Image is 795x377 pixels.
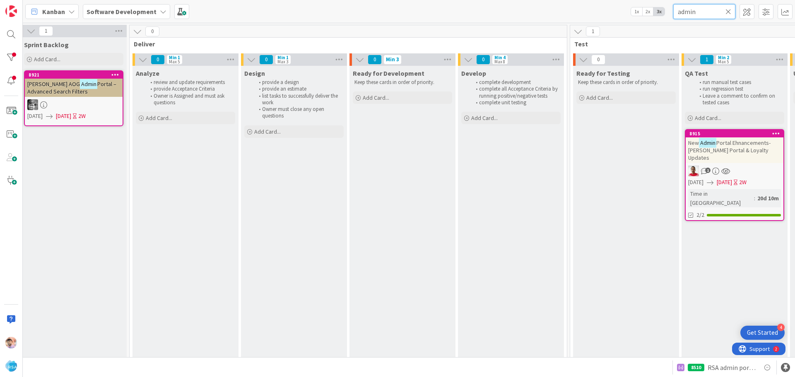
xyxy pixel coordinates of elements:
span: [DATE] [56,112,71,120]
div: 8921[PERSON_NAME] AOGAdminPortal – Advanced Search Filters [25,71,123,97]
span: 1 [700,55,714,65]
div: Max 5 [718,60,729,64]
span: QA Test [685,69,708,77]
div: 8915 [686,130,783,137]
span: Kanban [42,7,65,17]
div: Min 4 [494,55,506,60]
span: Portal Ehnancements- [PERSON_NAME] Portal & Loyalty Updates [688,139,771,161]
span: [PERSON_NAME] AOG [27,80,80,88]
li: provide Acceptance Criteria [146,86,234,92]
li: complete unit testing [471,99,559,106]
a: 8921[PERSON_NAME] AOGAdminPortal – Advanced Search FiltersKS[DATE][DATE]2W [24,70,123,126]
div: 4 [777,324,785,331]
span: 1x [631,7,642,16]
li: provide an estimate [254,86,342,92]
span: 0 [259,55,273,65]
span: 0 [476,55,490,65]
li: provide a design [254,79,342,86]
span: 1 [39,26,53,36]
span: Deliver [134,40,556,48]
span: 0 [591,55,605,65]
span: [DATE] [27,112,43,120]
span: Add Card... [363,94,389,101]
span: Add Card... [471,114,498,122]
span: Add Card... [586,94,613,101]
div: 8915NewAdminPortal Ehnancements- [PERSON_NAME] Portal & Loyalty Updates [686,130,783,163]
span: 3x [653,7,665,16]
span: 0 [368,55,382,65]
span: Ready for Development [353,69,424,77]
li: list tasks to successfully deliver the work [254,93,342,106]
li: Leave a comment to confirm on tested cases [695,93,783,106]
li: complete development [471,79,559,86]
input: Quick Filter... [673,4,735,19]
div: 8921 [29,72,123,78]
img: RM [688,166,699,176]
div: 8510 [688,364,704,371]
li: review and update requirements [146,79,234,86]
span: : [754,194,755,203]
b: Software Development [87,7,157,16]
span: Ready for Testing [576,69,630,77]
p: Keep these cards in order of priority. [354,79,450,86]
span: Portal – Advanced Search Filters [27,80,116,95]
div: 8921 [25,71,123,79]
li: run regression test [695,86,783,92]
span: New [688,139,699,146]
img: KS [27,99,38,110]
div: Open Get Started checklist, remaining modules: 4 [740,326,785,340]
span: RSA admin portal design changes [708,363,756,372]
div: Max 8 [494,60,505,64]
div: Min 3 [386,58,399,62]
div: 8915 [689,131,783,137]
div: Min 2 [718,55,729,60]
span: Analyze [136,69,159,77]
span: Add Card... [34,55,60,63]
span: Design [244,69,265,77]
a: 8915NewAdminPortal Ehnancements- [PERSON_NAME] Portal & Loyalty UpdatesRM[DATE][DATE]2WTime in [G... [685,129,784,221]
span: [DATE] [688,178,703,187]
div: KS [25,99,123,110]
li: Owner must close any open questions [254,106,342,120]
span: Sprint Backlog [24,41,69,49]
div: Max 3 [277,60,288,64]
img: avatar [5,360,17,372]
div: Min 1 [169,55,180,60]
div: Get Started [747,329,778,337]
li: complete all Acceptance Criteria by running positive/negative tests [471,86,559,99]
li: run manual test cases [695,79,783,86]
div: Max 5 [169,60,180,64]
div: 20d 10m [755,194,781,203]
span: 2/2 [696,211,704,219]
span: 0 [145,26,159,36]
img: RS [5,337,17,348]
mark: Admin [699,138,716,147]
li: Owner is Assigned and must ask questions [146,93,234,106]
img: Visit kanbanzone.com [5,5,17,17]
span: Add Card... [254,128,281,135]
span: 2x [642,7,653,16]
span: Add Card... [695,114,721,122]
mark: Admin [80,79,97,89]
p: Keep these cards in order of priority. [578,79,674,86]
span: Support [17,1,38,11]
span: Develop [461,69,486,77]
div: RM [686,166,783,176]
span: 1 [705,168,711,173]
div: Min 1 [277,55,289,60]
div: 2W [739,178,747,187]
span: 0 [151,55,165,65]
div: 2 [43,3,45,10]
span: Add Card... [146,114,172,122]
span: [DATE] [717,178,732,187]
span: 1 [586,26,600,36]
div: Time in [GEOGRAPHIC_DATA] [688,189,754,207]
div: 2W [78,112,86,120]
